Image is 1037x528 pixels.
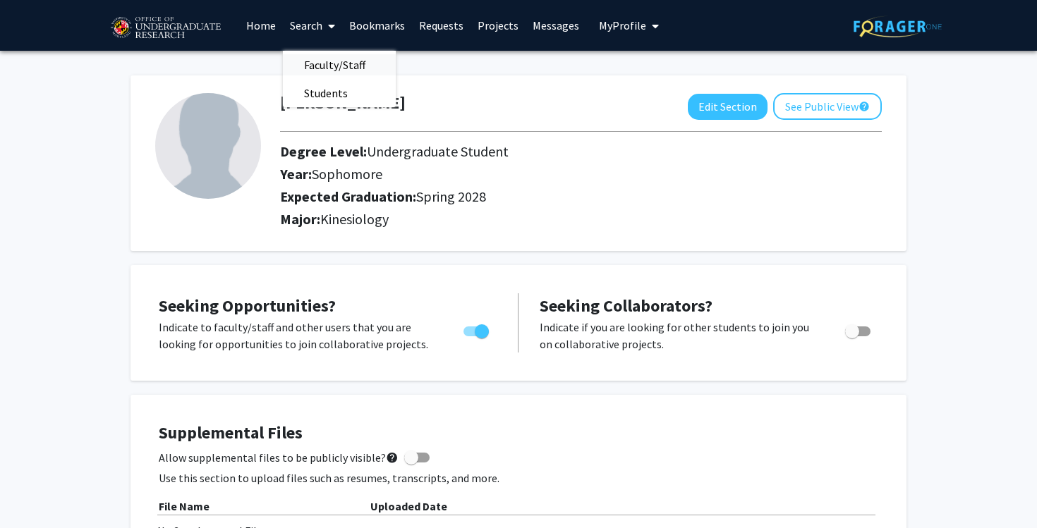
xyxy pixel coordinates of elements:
b: File Name [159,499,210,513]
span: My Profile [599,18,646,32]
iframe: Chat [11,465,60,517]
a: Requests [412,1,471,50]
mat-icon: help [859,98,870,115]
a: Bookmarks [342,1,412,50]
span: Seeking Collaborators? [540,295,712,317]
span: Allow supplemental files to be publicly visible? [159,449,399,466]
h2: Degree Level: [280,143,859,160]
span: Kinesiology [320,210,389,228]
div: Toggle [458,319,497,340]
span: Faculty/Staff [283,51,387,79]
div: Toggle [839,319,878,340]
b: Uploaded Date [370,499,447,513]
a: Messages [526,1,586,50]
a: Faculty/Staff [283,54,396,75]
a: Home [239,1,283,50]
p: Indicate if you are looking for other students to join you on collaborative projects. [540,319,818,352]
p: Indicate to faculty/staff and other users that you are looking for opportunities to join collabor... [159,319,437,352]
h4: Supplemental Files [159,423,878,443]
h2: Expected Graduation: [280,188,859,205]
span: Undergraduate Student [367,142,509,160]
img: ForagerOne Logo [854,16,942,37]
a: Projects [471,1,526,50]
span: Students [283,79,369,107]
img: Profile Picture [155,93,261,199]
span: Spring 2028 [416,188,486,205]
h2: Year: [280,166,859,183]
a: Students [283,82,396,104]
p: Use this section to upload files such as resumes, transcripts, and more. [159,469,878,486]
mat-icon: help [386,449,399,466]
h1: [PERSON_NAME] [280,93,406,113]
h2: Major: [280,211,882,228]
button: See Public View [773,93,882,120]
a: Search [283,1,342,50]
span: Sophomore [312,165,382,183]
span: Seeking Opportunities? [159,295,336,317]
button: Edit Section [688,94,768,120]
img: University of Maryland Logo [106,11,225,46]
